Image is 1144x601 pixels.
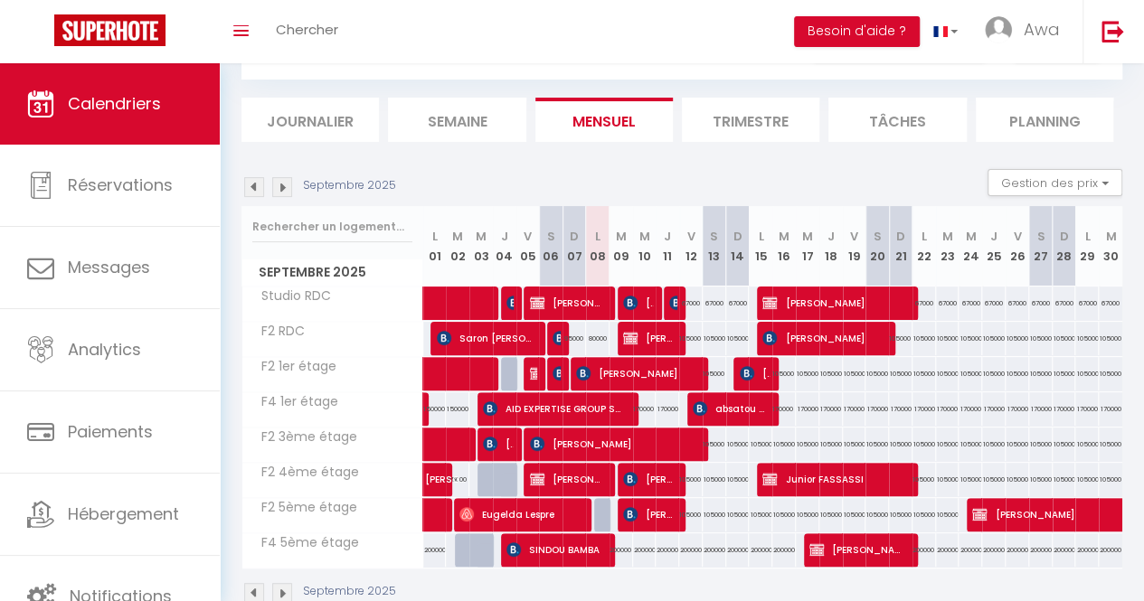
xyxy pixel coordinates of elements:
th: 11 [656,206,679,286]
div: 170000 [656,392,679,426]
div: 105000 [843,427,866,461]
div: 200000 [912,533,936,567]
div: 170000 [936,392,960,426]
span: Analytics [68,338,141,361]
span: Messages [68,256,150,278]
div: 105000 [959,357,982,390]
div: 200000 [959,533,982,567]
div: 105000 [703,498,726,531]
abbr: L [922,228,927,245]
div: 105000 [772,357,796,390]
span: F2 4ème étage [245,463,364,483]
div: 105000 [936,463,960,496]
span: [PERSON_NAME] [530,462,605,496]
th: 23 [936,206,960,286]
div: 105000 [1006,322,1029,355]
div: 105000 [865,498,889,531]
div: 105000 [912,427,936,461]
span: F2 5ème étage [245,498,362,518]
div: 105000 [912,463,936,496]
div: 67000 [679,286,703,320]
div: 105000 [796,427,819,461]
th: 15 [749,206,772,286]
div: 67000 [936,286,960,320]
div: 105000 [865,427,889,461]
abbr: M [452,228,463,245]
div: 200000 [633,533,657,567]
abbr: J [990,228,997,245]
abbr: V [524,228,532,245]
li: Tâches [828,98,966,142]
span: absatou diallo [693,391,768,426]
span: Calendriers [68,92,161,115]
th: 13 [703,206,726,286]
div: 105000 [936,357,960,390]
img: logout [1101,20,1124,42]
div: 105000 [772,498,796,531]
th: 22 [912,206,936,286]
th: 27 [1029,206,1053,286]
div: 170000 [1029,392,1053,426]
div: 200000 [423,533,447,567]
span: [PERSON_NAME] [762,286,905,320]
abbr: M [616,228,627,245]
div: 105000 [1075,322,1099,355]
span: [PERSON_NAME] [530,356,537,390]
li: Semaine [388,98,525,142]
div: 105000 [1099,322,1122,355]
div: 105000 [703,322,726,355]
li: Planning [976,98,1113,142]
span: F2 3ème étage [245,427,362,447]
button: Gestion des prix [988,169,1122,196]
abbr: D [570,228,579,245]
div: 105000 [889,322,912,355]
abbr: M [476,228,487,245]
div: 105000 [1075,427,1099,461]
span: [PERSON_NAME] veyretout [740,356,770,390]
span: [PERSON_NAME] [425,453,467,487]
div: 105000 [1029,357,1053,390]
abbr: S [547,228,555,245]
abbr: M [965,228,976,245]
div: 105000 [982,463,1006,496]
th: 01 [423,206,447,286]
span: Abdourahim Ba [506,286,514,320]
th: 07 [563,206,586,286]
div: 105000 [936,322,960,355]
div: 105000 [679,498,703,531]
abbr: D [1059,228,1068,245]
span: [PERSON_NAME] [762,321,883,355]
th: 29 [1075,206,1099,286]
div: 170000 [843,392,866,426]
div: 105000 [772,427,796,461]
abbr: S [874,228,882,245]
div: 105000 [726,463,750,496]
div: 200000 [1099,533,1122,567]
div: 200000 [679,533,703,567]
th: 17 [796,206,819,286]
span: [PERSON_NAME] veyretout [623,462,676,496]
th: 24 [959,206,982,286]
span: [PERSON_NAME] [PERSON_NAME] [623,321,676,355]
th: 18 [819,206,843,286]
p: Septembre 2025 [303,177,396,194]
div: 105000 [889,357,912,390]
span: [PERSON_NAME] Propriétaire [809,532,907,567]
div: 67000 [912,286,936,320]
span: Junior FASSASSI [762,462,905,496]
div: 105000 [819,357,843,390]
div: 105000 [1075,463,1099,496]
div: 105000 [749,498,772,531]
img: Super Booking [54,14,165,46]
div: 105000 [796,357,819,390]
div: 105000 [726,427,750,461]
div: 170000 [959,392,982,426]
input: Rechercher un logement... [252,211,412,243]
span: AID EXPERTISE GROUP SARL [483,391,626,426]
div: 105000 [1006,427,1029,461]
th: 05 [516,206,540,286]
div: 105000 [1029,427,1053,461]
div: 67000 [982,286,1006,320]
div: 67000 [1053,286,1076,320]
th: 14 [726,206,750,286]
